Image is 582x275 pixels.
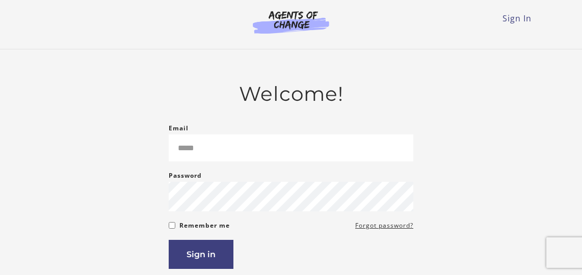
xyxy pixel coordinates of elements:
[169,122,189,134] label: Email
[355,219,413,232] a: Forgot password?
[169,240,233,269] button: Sign in
[502,13,532,24] a: Sign In
[242,10,340,34] img: Agents of Change Logo
[179,219,230,232] label: Remember me
[169,82,413,106] h2: Welcome!
[169,170,202,182] label: Password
